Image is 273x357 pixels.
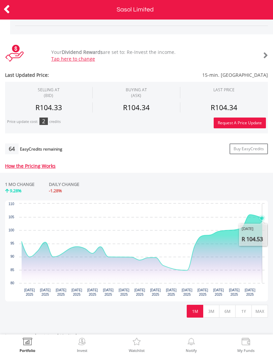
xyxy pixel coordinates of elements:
[5,163,56,169] a: How the Pricing Works
[129,338,145,352] a: Watchlist
[49,181,104,188] div: DAILY CHANGE
[22,338,33,347] img: View Portfolio
[20,147,62,153] div: EasyCredits remaining
[182,288,192,296] text: [DATE] 2025
[38,87,60,98] div: SELLING AT
[38,93,60,98] span: (BID)
[5,200,268,301] div: Chart. Highcharts interactive chart.
[87,288,98,296] text: [DATE] 2025
[211,103,237,112] span: R104.34
[198,288,208,296] text: [DATE] 2025
[131,338,142,347] img: Watchlist
[166,288,177,296] text: [DATE] 2025
[251,305,268,318] button: MAX
[129,349,145,352] label: Watchlist
[5,333,268,345] span: Learn more about Sasol Limited
[134,288,145,296] text: [DATE] 2025
[213,87,235,93] div: LAST PRICE
[46,49,228,62] div: Your are set to: Re-Invest the income.
[235,305,252,318] button: 1Y
[8,215,14,219] text: 105
[230,143,268,154] a: Buy EasyCredits
[214,118,266,128] button: Request A Price Update
[237,338,254,352] a: My Funds
[241,338,251,347] img: View Funds
[8,228,14,232] text: 100
[62,49,103,55] b: Dividend Rewards
[123,103,150,112] span: R104.34
[35,103,62,112] span: R104.33
[40,288,51,296] text: [DATE] 2025
[119,288,129,296] text: [DATE] 2025
[203,305,219,318] button: 3M
[49,119,61,124] div: credits
[10,281,14,285] text: 80
[49,188,62,194] span: -1.28%
[7,119,38,124] div: Price update cost:
[39,118,48,125] div: 2
[77,338,87,352] a: Invest
[150,288,161,296] text: [DATE] 2025
[5,72,115,78] span: Last Updated Price:
[237,349,254,352] label: My Funds
[126,93,147,98] span: (ASK)
[20,338,35,352] a: Portfolio
[77,349,87,352] label: Invest
[187,305,203,318] button: 1M
[51,56,95,62] a: Tap here to change
[260,216,264,220] path: Wednesday, 20 Aug, 13:10:35.889, 104.53.
[245,288,255,296] text: [DATE] 2025
[71,288,82,296] text: [DATE] 2025
[186,338,196,347] img: View Notifications
[8,202,14,206] text: 110
[5,181,34,188] div: 1 MO CHANGE
[115,72,268,78] span: 15-min. [GEOGRAPHIC_DATA]
[103,288,114,296] text: [DATE] 2025
[5,200,268,301] svg: Interactive chart
[126,87,147,98] span: BUYING AT
[10,255,14,258] text: 90
[20,349,35,352] label: Portfolio
[229,288,240,296] text: [DATE] 2025
[77,338,87,347] img: Invest Now
[186,338,197,352] a: Notify
[219,305,236,318] button: 6M
[5,143,19,154] div: 64
[10,188,22,194] span: 9.28%
[10,241,14,245] text: 95
[10,268,14,272] text: 85
[186,349,197,352] label: Notify
[24,288,35,296] text: [DATE] 2025
[56,288,66,296] text: [DATE] 2025
[213,288,224,296] text: [DATE] 2025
